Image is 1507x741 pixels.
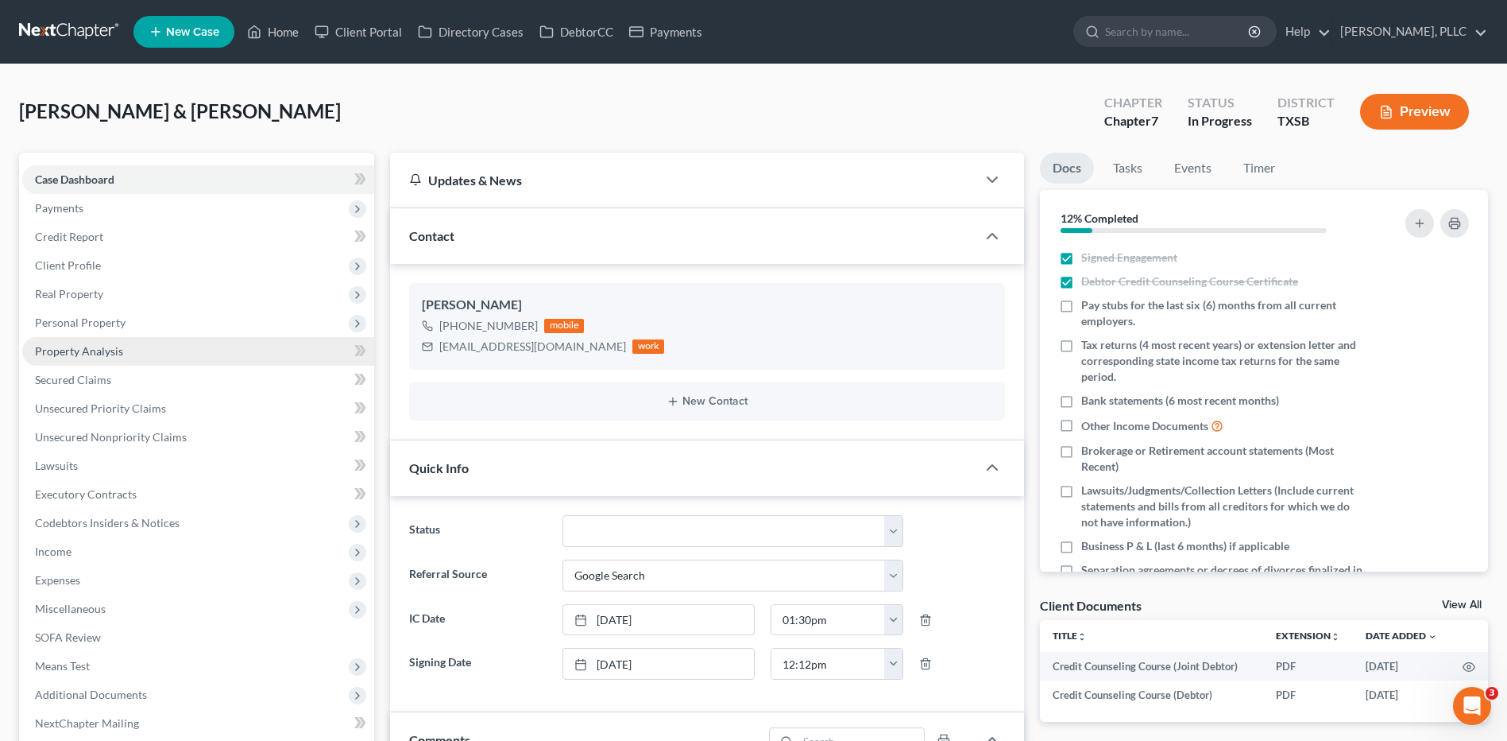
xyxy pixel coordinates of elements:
label: Status [401,515,554,547]
span: Codebtors Insiders & Notices [35,516,180,530]
a: Extensionunfold_more [1276,630,1340,642]
span: Means Test [35,659,90,673]
span: Signed Engagement [1081,250,1177,266]
div: work [632,339,664,354]
span: Case Dashboard [35,173,114,186]
a: Property Analysis [22,337,374,366]
span: Personal Property [35,316,126,329]
a: Events [1161,153,1224,184]
a: View All [1442,599,1482,611]
td: [DATE] [1353,681,1450,709]
strong: 12% Completed [1061,211,1138,225]
label: IC Date [401,604,554,636]
span: Lawsuits [35,459,78,472]
a: Secured Claims [22,366,374,394]
input: Search by name... [1105,17,1250,46]
span: Payments [35,201,83,215]
span: 3 [1486,687,1498,700]
a: Help [1277,17,1331,46]
a: DebtorCC [531,17,621,46]
span: Quick Info [409,460,469,475]
a: Executory Contracts [22,480,374,509]
td: Credit Counseling Course (Debtor) [1040,681,1263,709]
div: Updates & News [409,172,957,188]
span: Business P & L (last 6 months) if applicable [1081,538,1289,554]
span: Pay stubs for the last six (6) months from all current employers. [1081,297,1362,329]
span: Separation agreements or decrees of divorces finalized in the past 2 years [1081,562,1362,594]
iframe: Intercom live chat [1453,687,1491,725]
span: Miscellaneous [35,602,106,615]
span: 7 [1151,113,1158,128]
a: Home [239,17,307,46]
span: Additional Documents [35,688,147,701]
span: Unsecured Priority Claims [35,402,166,415]
a: [DATE] [563,605,754,635]
input: -- : -- [771,649,885,679]
a: Unsecured Priority Claims [22,394,374,423]
div: Status [1188,94,1252,112]
label: Referral Source [401,560,554,592]
label: Signing Date [401,648,554,680]
span: Lawsuits/Judgments/Collection Letters (Include current statements and bills from all creditors fo... [1081,483,1362,530]
a: Titleunfold_more [1053,630,1087,642]
span: Secured Claims [35,373,111,386]
span: Contact [409,228,454,243]
span: Income [35,545,71,558]
span: Expenses [35,573,80,587]
div: TXSB [1277,112,1335,130]
span: New Case [166,26,219,38]
span: Debtor Credit Counseling Course Certificate [1081,274,1298,289]
a: NextChapter Mailing [22,709,374,738]
span: Other Income Documents [1081,418,1208,434]
span: Tax returns (4 most recent years) or extension letter and corresponding state income tax returns ... [1081,337,1362,385]
a: Docs [1040,153,1094,184]
div: mobile [544,319,584,333]
input: -- : -- [771,605,885,635]
td: PDF [1263,681,1353,709]
div: Client Documents [1040,597,1142,614]
a: Date Added expand_more [1366,630,1437,642]
button: Preview [1360,94,1469,130]
span: Property Analysis [35,344,123,358]
a: Lawsuits [22,452,374,480]
span: Client Profile [35,258,101,272]
a: Payments [621,17,710,46]
span: SOFA Review [35,630,101,644]
div: [PERSON_NAME] [422,296,992,315]
a: Case Dashboard [22,165,374,194]
div: In Progress [1188,112,1252,130]
a: Unsecured Nonpriority Claims [22,423,374,452]
div: [EMAIL_ADDRESS][DOMAIN_NAME] [439,339,626,355]
td: Credit Counseling Course (Joint Debtor) [1040,652,1263,681]
div: District [1277,94,1335,112]
div: Chapter [1104,94,1162,112]
a: [DATE] [563,649,754,679]
td: PDF [1263,652,1353,681]
a: Client Portal [307,17,410,46]
button: New Contact [422,395,992,408]
div: Chapter [1104,112,1162,130]
a: [PERSON_NAME], PLLC [1332,17,1487,46]
span: Bank statements (6 most recent months) [1081,393,1279,409]
a: SOFA Review [22,623,374,652]
span: Brokerage or Retirement account statements (Most Recent) [1081,443,1362,475]
a: Credit Report [22,223,374,251]
span: Credit Report [35,230,103,243]
a: Directory Cases [410,17,531,46]
span: NextChapter Mailing [35,716,139,730]
a: Timer [1231,153,1288,184]
i: expand_more [1428,632,1437,642]
td: [DATE] [1353,652,1450,681]
i: unfold_more [1331,632,1340,642]
span: Unsecured Nonpriority Claims [35,430,187,444]
div: [PHONE_NUMBER] [439,318,538,334]
span: [PERSON_NAME] & [PERSON_NAME] [19,99,341,122]
span: Real Property [35,287,103,301]
span: Executory Contracts [35,487,137,501]
a: Tasks [1100,153,1155,184]
i: unfold_more [1077,632,1087,642]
